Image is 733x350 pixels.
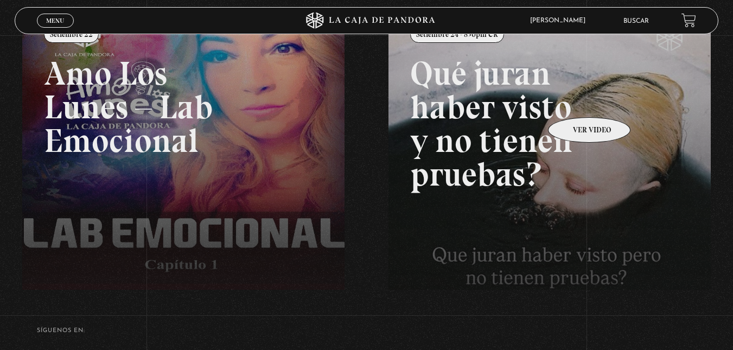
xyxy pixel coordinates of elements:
span: Cerrar [42,27,68,34]
span: [PERSON_NAME] [525,17,596,24]
a: Buscar [623,18,649,24]
span: Menu [46,17,64,24]
a: View your shopping cart [681,13,696,28]
h4: SÍguenos en: [37,328,697,334]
